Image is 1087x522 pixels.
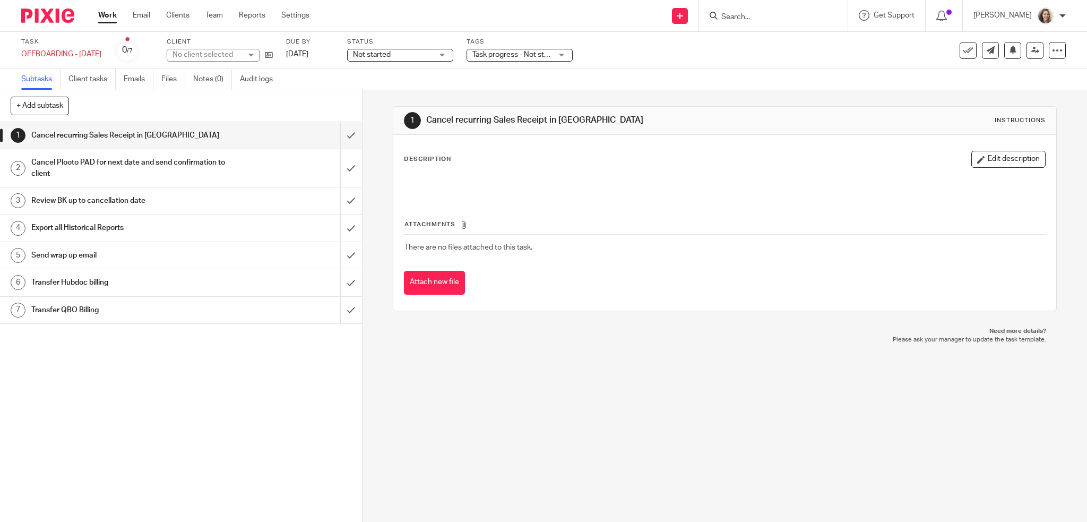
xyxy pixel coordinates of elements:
input: Search [720,13,816,22]
span: [DATE] [286,50,308,58]
h1: Transfer Hubdoc billing [31,275,230,290]
span: Attachments [404,221,455,227]
p: [PERSON_NAME] [973,10,1032,21]
div: OFFBOARDING - Aug 31 2025 [21,49,101,59]
a: Team [205,10,223,21]
div: Instructions [995,116,1046,125]
a: Subtasks [21,69,61,90]
label: Task [21,38,101,46]
a: Notes (0) [193,69,232,90]
h1: Cancel recurring Sales Receipt in [GEOGRAPHIC_DATA] [31,127,230,143]
a: Work [98,10,117,21]
button: + Add subtask [11,97,69,115]
div: 4 [11,221,25,236]
div: 5 [11,248,25,263]
div: 1 [404,112,421,129]
h1: Transfer QBO Billing [31,302,230,318]
h1: Send wrap up email [31,247,230,263]
button: Edit description [971,151,1046,168]
a: Client tasks [68,69,116,90]
a: Email [133,10,150,21]
p: Description [404,155,451,164]
small: /7 [127,48,133,54]
div: OFFBOARDING - [DATE] [21,49,101,59]
a: Settings [281,10,309,21]
span: Not started [353,51,391,58]
label: Status [347,38,453,46]
label: Due by [286,38,334,46]
h1: Review BK up to cancellation date [31,193,230,209]
span: There are no files attached to this task. [404,244,532,251]
button: Attach new file [404,271,465,295]
h1: Cancel recurring Sales Receipt in [GEOGRAPHIC_DATA] [426,115,747,126]
p: Please ask your manager to update the task template. [403,336,1047,344]
label: Tags [467,38,573,46]
div: No client selected [172,49,241,60]
div: 6 [11,275,25,290]
p: Need more details? [403,327,1047,336]
a: Files [161,69,185,90]
img: IMG_7896.JPG [1037,7,1054,24]
span: Task progress - Not started + 2 [472,51,573,58]
h1: Export all Historical Reports [31,220,230,236]
div: 0 [122,44,133,56]
span: Get Support [874,12,915,19]
div: 1 [11,128,25,143]
h1: Cancel Plooto PAD for next date and send confirmation to client [31,155,230,182]
label: Client [167,38,273,46]
a: Audit logs [240,69,281,90]
a: Emails [124,69,153,90]
div: 7 [11,303,25,318]
div: 3 [11,193,25,208]
a: Reports [239,10,265,21]
a: Clients [166,10,189,21]
img: Pixie [21,8,74,23]
div: 2 [11,161,25,176]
